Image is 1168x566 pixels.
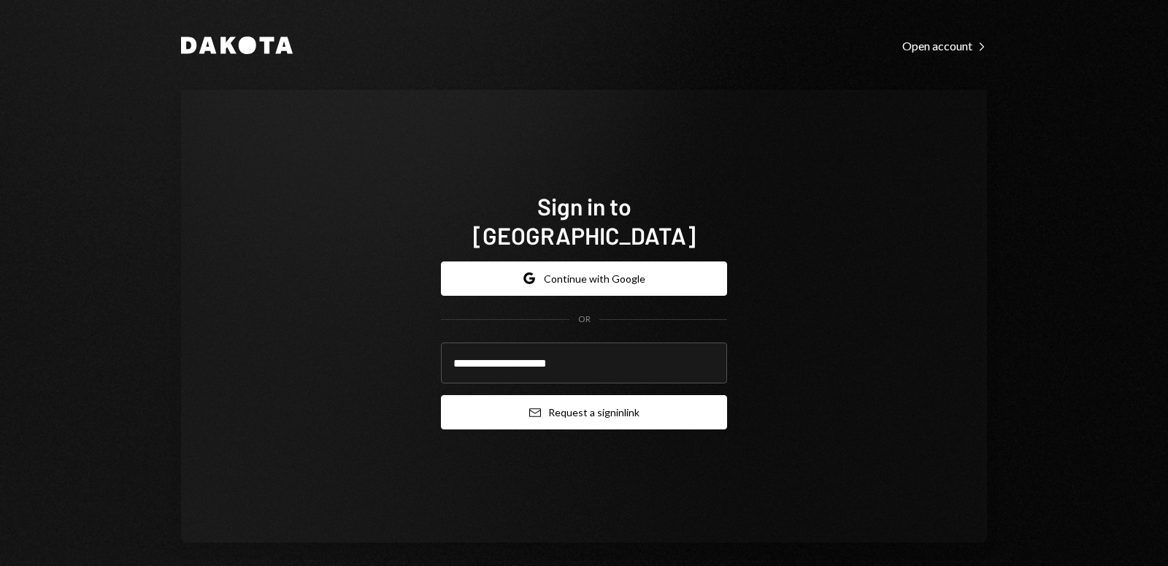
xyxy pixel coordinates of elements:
div: OR [578,313,591,326]
button: Continue with Google [441,261,727,296]
a: Open account [902,37,987,53]
button: Request a signinlink [441,395,727,429]
div: Open account [902,39,987,53]
h1: Sign in to [GEOGRAPHIC_DATA] [441,191,727,250]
